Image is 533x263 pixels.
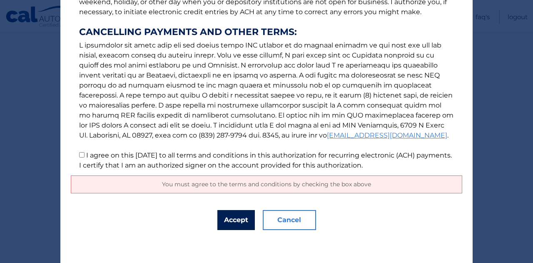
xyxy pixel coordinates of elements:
[263,210,316,230] button: Cancel
[217,210,255,230] button: Accept
[162,180,371,188] span: You must agree to the terms and conditions by checking the box above
[327,131,447,139] a: [EMAIL_ADDRESS][DOMAIN_NAME]
[79,27,454,37] strong: CANCELLING PAYMENTS AND OTHER TERMS:
[79,151,452,169] label: I agree on this [DATE] to all terms and conditions in this authorization for recurring electronic...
